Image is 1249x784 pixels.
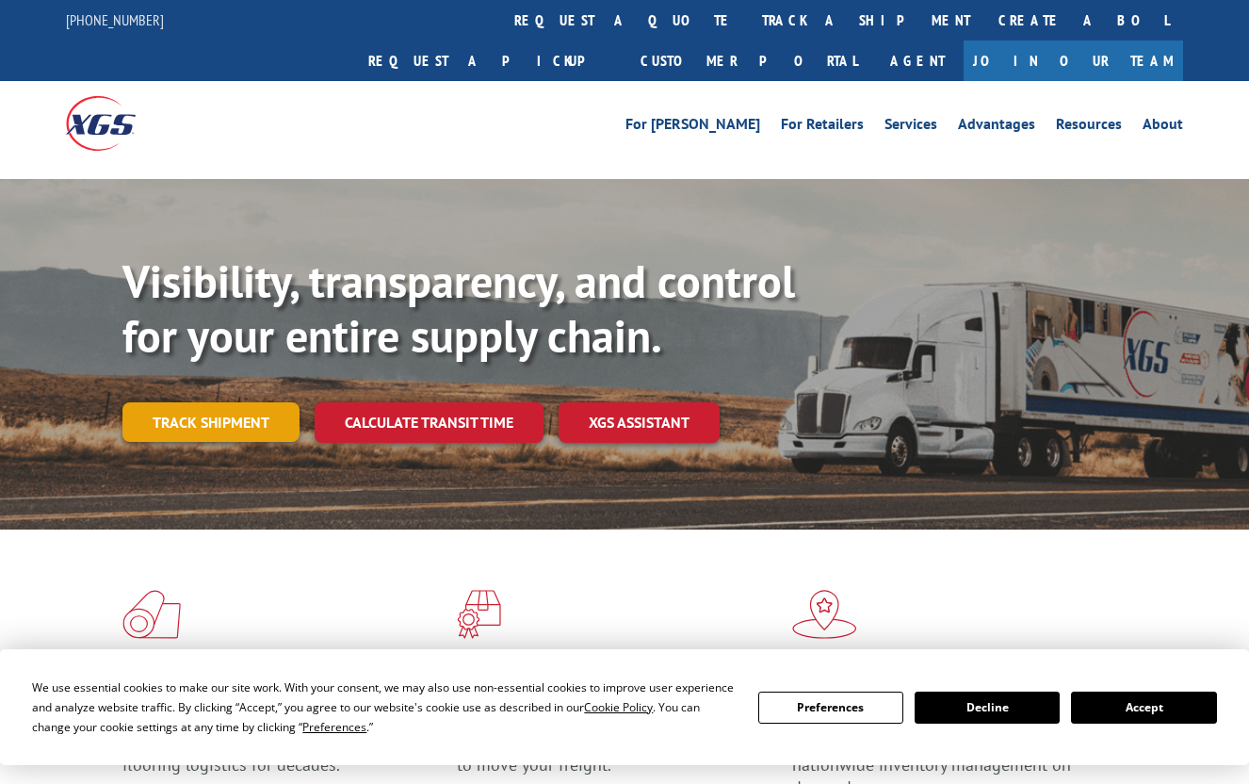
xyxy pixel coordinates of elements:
img: xgs-icon-total-supply-chain-intelligence-red [122,590,181,639]
a: Agent [871,41,964,81]
a: For [PERSON_NAME] [625,117,760,138]
a: Calculate transit time [315,402,543,443]
span: Preferences [302,719,366,735]
a: Request a pickup [354,41,626,81]
button: Preferences [758,692,903,724]
a: [PHONE_NUMBER] [66,10,164,29]
a: Customer Portal [626,41,871,81]
img: xgs-icon-focused-on-flooring-red [457,590,501,639]
a: For Retailers [781,117,864,138]
b: Visibility, transparency, and control for your entire supply chain. [122,252,795,365]
a: Resources [1056,117,1122,138]
a: Join Our Team [964,41,1183,81]
img: xgs-icon-flagship-distribution-model-red [792,590,857,639]
span: As an industry carrier of choice, XGS has brought innovation and dedication to flooring logistics... [122,709,414,776]
a: Advantages [958,117,1035,138]
span: Cookie Policy [584,699,653,715]
a: About [1143,117,1183,138]
a: Track shipment [122,402,300,442]
button: Decline [915,692,1060,724]
a: XGS ASSISTANT [559,402,720,443]
a: Services [884,117,937,138]
div: We use essential cookies to make our site work. With your consent, we may also use non-essential ... [32,678,735,737]
button: Accept [1071,692,1216,724]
